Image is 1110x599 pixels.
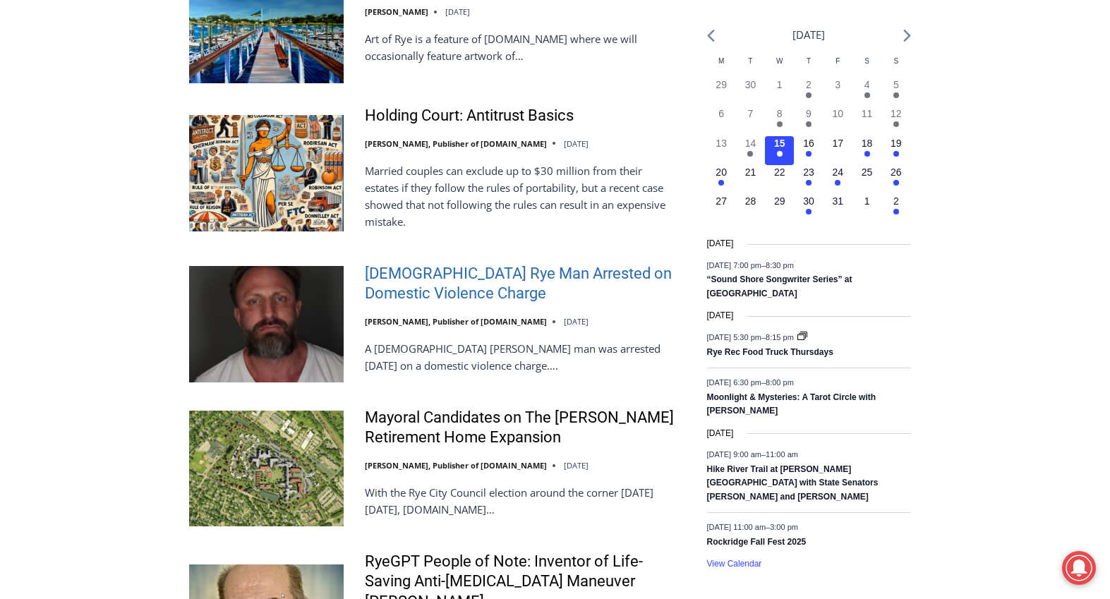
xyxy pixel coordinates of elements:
time: 9 [806,108,812,119]
button: 21 [736,165,765,194]
time: 4 [864,79,870,90]
img: Mayoral Candidates on The Osborn Retirement Home Expansion [189,411,344,526]
div: Friday [824,56,852,78]
em: Has events [893,92,899,98]
time: 12 [891,108,902,119]
p: A [DEMOGRAPHIC_DATA] [PERSON_NAME] man was arrested [DATE] on a domestic violence charge…. [365,340,675,374]
img: Holding Court: Antitrust Basics [189,115,344,231]
span: W [776,57,783,65]
time: 20 [716,167,727,178]
span: F [835,57,840,65]
p: Married couples can exclude up to $30 million from their estates if they follow the rules of port... [365,162,675,230]
span: T [748,57,752,65]
button: 25 [852,165,881,194]
em: Has events [864,92,870,98]
span: [DATE] 11:00 am [707,523,766,531]
time: 2 [806,79,812,90]
button: 1 [765,78,794,107]
time: [DATE] [445,6,470,17]
a: [PERSON_NAME], Publisher of [DOMAIN_NAME] [365,460,547,471]
button: 8 Has events [765,107,794,135]
em: Has events [893,209,899,214]
a: “Sound Shore Songwriter Series” at [GEOGRAPHIC_DATA] [707,274,852,299]
button: 10 [824,107,852,135]
em: Has events [747,151,753,157]
button: 2 Has events [881,194,910,223]
time: – [707,378,794,387]
time: 1 [864,195,870,207]
li: [DATE] [792,25,825,44]
button: 5 Has events [881,78,910,107]
button: 11 [852,107,881,135]
time: [DATE] [564,316,589,327]
button: 3 [824,78,852,107]
button: 27 [707,194,736,223]
span: [DATE] 9:00 am [707,450,761,459]
button: 14 Has events [736,136,765,165]
a: Holding Court: Antitrust Basics [365,106,574,126]
a: [PERSON_NAME] [365,6,428,17]
em: Has events [806,180,812,186]
time: 10 [832,108,843,119]
em: Has events [835,180,840,186]
em: Has events [806,151,812,157]
em: Has events [777,151,783,157]
a: [PERSON_NAME], Publisher of [DOMAIN_NAME] [365,138,547,149]
button: 1 [852,194,881,223]
span: S [893,57,898,65]
span: 8:30 pm [766,260,794,269]
button: 15 Has events [765,136,794,165]
time: 5 [893,79,899,90]
button: 13 [707,136,736,165]
time: [DATE] [707,309,734,322]
a: [DEMOGRAPHIC_DATA] Rye Man Arrested on Domestic Violence Charge [365,264,675,304]
button: 23 Has events [794,165,823,194]
button: 7 [736,107,765,135]
span: [DATE] 7:00 pm [707,260,761,269]
span: [DATE] 5:30 pm [707,332,761,341]
button: 30 Has events [794,194,823,223]
time: 17 [832,138,843,149]
a: [PERSON_NAME], Publisher of [DOMAIN_NAME] [365,316,547,327]
time: 21 [745,167,756,178]
button: 29 [765,194,794,223]
button: 19 Has events [881,136,910,165]
time: 22 [774,167,785,178]
time: 24 [832,167,843,178]
em: Has events [893,151,899,157]
span: S [864,57,869,65]
button: 20 Has events [707,165,736,194]
time: 26 [891,167,902,178]
p: Art of Rye is a feature of [DOMAIN_NAME] where we will occasionally feature artwork of… [365,30,675,64]
em: Has events [718,180,724,186]
a: Rye Rec Food Truck Thursdays [707,347,833,358]
time: [DATE] [564,138,589,149]
div: Sunday [881,56,910,78]
button: 4 Has events [852,78,881,107]
time: [DATE] [707,237,734,250]
p: With the Rye City Council election around the corner [DATE][DATE], [DOMAIN_NAME]… [365,484,675,518]
a: Rockridge Fall Fest 2025 [707,537,807,548]
button: 17 [824,136,852,165]
button: 12 Has events [881,107,910,135]
time: 18 [862,138,873,149]
time: 29 [774,195,785,207]
time: – [707,332,796,341]
a: Mayoral Candidates on The [PERSON_NAME] Retirement Home Expansion [365,408,675,448]
time: 11 [862,108,873,119]
span: 8:00 pm [766,378,794,387]
button: 31 [824,194,852,223]
a: Moonlight & Mysteries: A Tarot Circle with [PERSON_NAME] [707,392,876,417]
time: [DATE] [564,460,589,471]
button: 29 [707,78,736,107]
time: 16 [803,138,814,149]
div: Wednesday [765,56,794,78]
time: 30 [745,79,756,90]
em: Has events [893,180,899,186]
div: Thursday [794,56,823,78]
div: Saturday [852,56,881,78]
time: 19 [891,138,902,149]
button: 18 Has events [852,136,881,165]
time: 23 [803,167,814,178]
span: 11:00 am [766,450,798,459]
